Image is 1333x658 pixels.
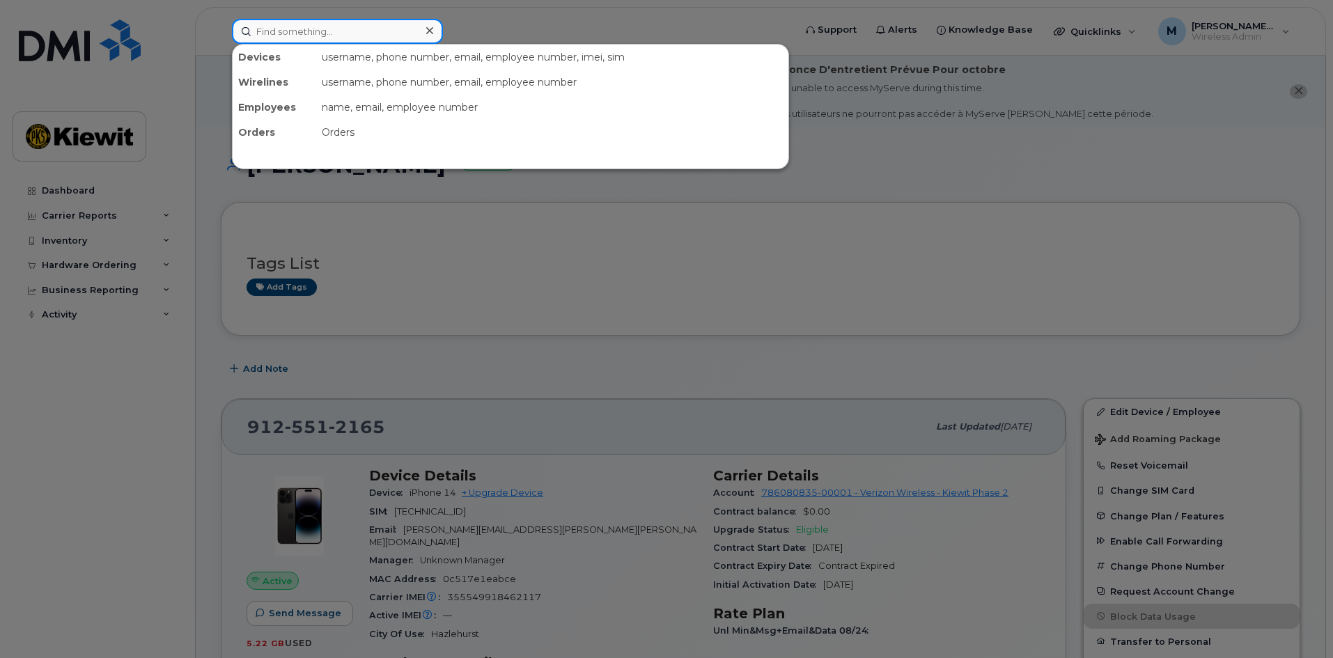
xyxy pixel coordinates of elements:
div: Orders [233,120,316,145]
div: Devices [233,45,316,70]
iframe: Messenger Launcher [1272,597,1323,648]
div: username, phone number, email, employee number, imei, sim [316,45,788,70]
div: username, phone number, email, employee number [316,70,788,95]
div: Orders [316,120,788,145]
div: Wirelines [233,70,316,95]
div: Employees [233,95,316,120]
div: name, email, employee number [316,95,788,120]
